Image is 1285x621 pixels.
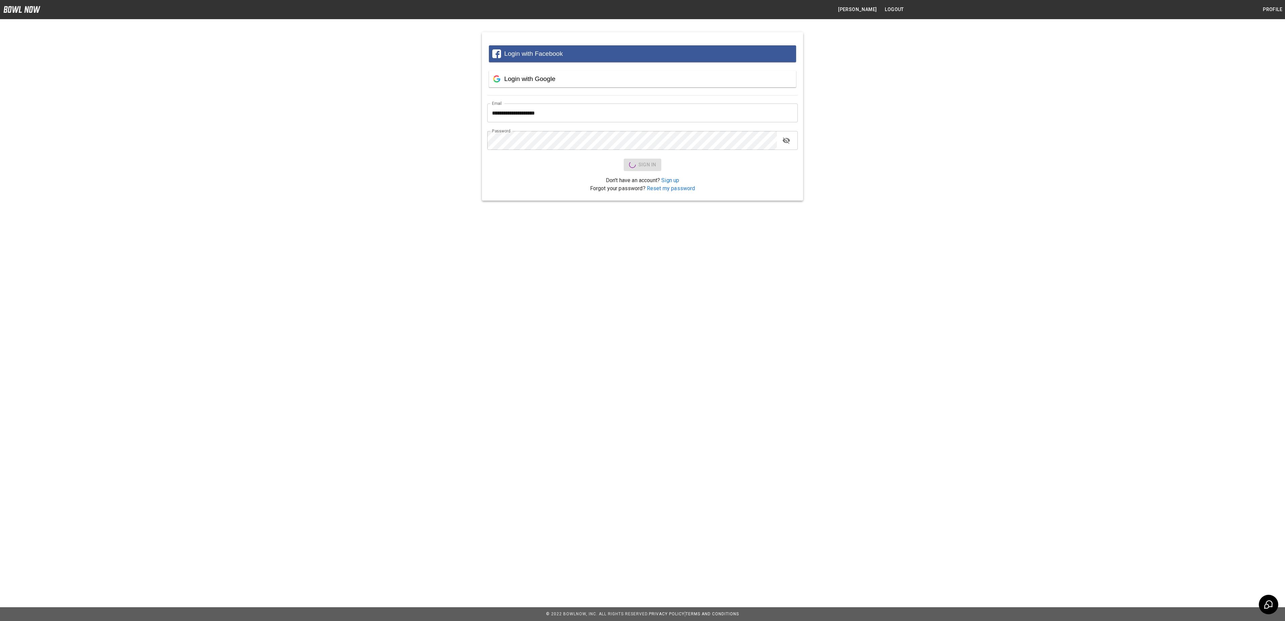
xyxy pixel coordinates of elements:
[546,612,649,616] span: © 2022 BowlNow, Inc. All Rights Reserved.
[504,50,563,57] span: Login with Facebook
[647,185,695,192] a: Reset my password
[661,177,679,183] a: Sign up
[487,176,798,184] p: Don't have an account?
[882,3,906,16] button: Logout
[3,6,40,13] img: logo
[489,71,796,87] button: Login with Google
[487,184,798,193] p: Forgot your password?
[1260,3,1285,16] button: Profile
[686,612,739,616] a: Terms and Conditions
[489,45,796,62] button: Login with Facebook
[780,134,793,147] button: toggle password visibility
[504,75,555,82] span: Login with Google
[835,3,879,16] button: [PERSON_NAME]
[649,612,685,616] a: Privacy Policy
